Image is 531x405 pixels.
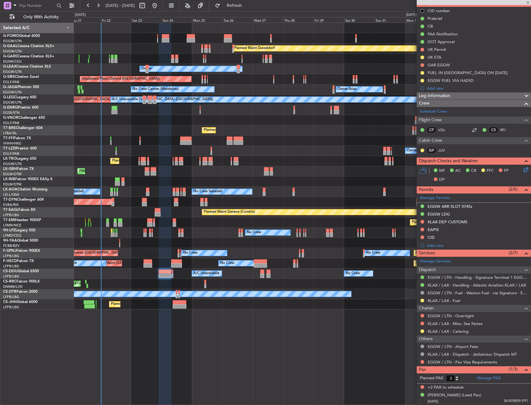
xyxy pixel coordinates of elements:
div: EGGW LDG [428,211,450,217]
div: No Crew [247,228,261,237]
div: EGGW FUEL VIA HADID [428,78,474,83]
a: KLAX / LAX - Misc. See Notes [428,321,483,326]
span: G-GAAL [3,44,17,48]
a: LFMD/CEQ [3,233,21,238]
div: Prebrief [428,16,442,21]
div: Unplanned Maint Oxford ([GEOGRAPHIC_DATA]) [82,74,160,84]
a: G-LEAXCessna Citation XLS [3,65,51,69]
a: G-GAALCessna Citation XLS+ [3,44,54,48]
span: T7-DYN [3,198,17,202]
a: LFPB/LBG [3,264,19,269]
a: G-GARECessna Citation XLS+ [3,55,54,58]
span: LX-TRO [3,157,16,161]
div: No Crew [220,259,234,268]
span: Dispatch Checks and Weather [419,158,478,165]
a: T7-BREChallenger 604 [3,126,43,130]
a: Manage PAX [477,375,501,381]
span: (2/5) [509,186,518,193]
div: UK Permit [428,47,446,52]
a: 9H-LPZLegacy 500 [3,229,35,232]
span: Services [419,250,435,257]
span: CS-RRC [3,280,16,283]
a: 9H-YAAGlobal 5000 [3,239,38,243]
span: F-HECD [3,259,17,263]
span: CS-DOU [3,269,18,273]
a: Manage Services [420,258,451,265]
a: CS-DTRFalcon 2000 [3,290,38,294]
span: G-VNOR [3,116,18,120]
span: Permits [419,186,433,194]
div: CID number [428,8,450,13]
span: Refresh [221,3,247,8]
div: AOG Maint Hyères ([GEOGRAPHIC_DATA]-[GEOGRAPHIC_DATA]) [54,248,159,258]
span: T7-LZZI [3,147,16,150]
a: LX-INBFalcon 900EX EASy II [3,177,52,181]
a: EGGW / LTN - Pax Visa Requirements [428,359,497,365]
a: EGGW/LTN [3,162,22,166]
span: LX-INB [3,177,15,181]
div: Owner Ibiza [338,85,356,94]
a: G-VNORChallenger 650 [3,116,45,120]
span: G-LEAX [3,65,16,69]
div: DOT Approval [428,39,455,44]
a: T7-FFIFalcon 7X [3,136,31,140]
div: Planned Maint [GEOGRAPHIC_DATA] ([GEOGRAPHIC_DATA]) [111,300,209,309]
span: LX-GBH [3,167,17,171]
span: [DATE] - [DATE] [106,3,135,8]
a: KLAX / LAX - Dispatch - JetAdvisor Dispatch MT [428,352,517,357]
a: G-JAGAPhenom 300 [3,85,39,89]
div: CP [426,127,437,133]
span: 561878059 (PP) [504,398,528,404]
div: Planned Maint [GEOGRAPHIC_DATA] ([GEOGRAPHIC_DATA]) [51,95,148,104]
a: Schedule Crew [420,109,447,115]
span: Others [419,336,433,343]
a: T7-EAGLFalcon 8X [3,208,35,212]
a: CS-DOUGlobal 6500 [3,269,39,273]
span: MF [439,168,445,174]
div: Sun 24 [161,17,192,23]
span: Dispatch [419,266,436,274]
div: Owner [141,64,152,73]
a: KLAX / LAX - Catering [428,329,469,334]
div: Sun 31 [374,17,405,23]
div: Mon 25 [192,17,222,23]
span: T7-BRE [3,126,16,130]
span: G-SIRS [3,75,15,79]
div: No Crew Sabadell [193,187,222,196]
a: LFPB/LBG [3,295,19,299]
div: ISP [426,147,437,154]
div: Planned Maint [GEOGRAPHIC_DATA] ([GEOGRAPHIC_DATA]) [415,248,513,258]
a: VDL [438,127,452,133]
div: FUEL IN [GEOGRAPHIC_DATA] ON [DATE] [428,70,508,75]
span: CR [471,168,476,174]
span: G-ENRG [3,106,18,109]
a: EDLW/DTM [3,172,21,176]
span: Cabin Crew [419,137,442,144]
a: LX-GBHFalcon 7X [3,167,34,171]
span: Leg Information [419,92,450,100]
div: Add new [427,86,528,91]
div: No Crew [183,248,197,258]
a: VHHH/HKG [3,141,21,146]
input: Trip Number [19,1,55,10]
a: LX-AOACitation Mustang [3,188,48,191]
a: EGGW / LTN - Overnight [428,313,474,318]
div: Fri 29 [314,17,344,23]
a: EGGW/LTN [3,90,22,95]
span: 9H-LPZ [3,229,16,232]
a: T7-EMIHawker 900XP [3,218,41,222]
span: [DATE] [428,399,438,404]
div: EAPIS [428,227,439,232]
span: T7-EAGL [3,208,18,212]
a: G-FOMOGlobal 6000 [3,34,40,38]
div: Tue 26 [222,17,253,23]
a: EGLF/FAB [3,80,19,84]
button: Refresh [212,1,249,11]
a: EGLF/FAB [3,121,19,125]
a: EGGW / LTN - Handling - Signature Terminal 1 EGGW / LTN [428,275,528,280]
div: GAR EGGW [428,62,450,68]
div: A/C Unavailable [GEOGRAPHIC_DATA] ([GEOGRAPHIC_DATA]) [112,95,213,104]
div: No Crew Cannes (Mandelieu) [133,85,179,94]
a: LFMN/NCE [3,223,21,228]
span: CS-JHH [3,300,16,304]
